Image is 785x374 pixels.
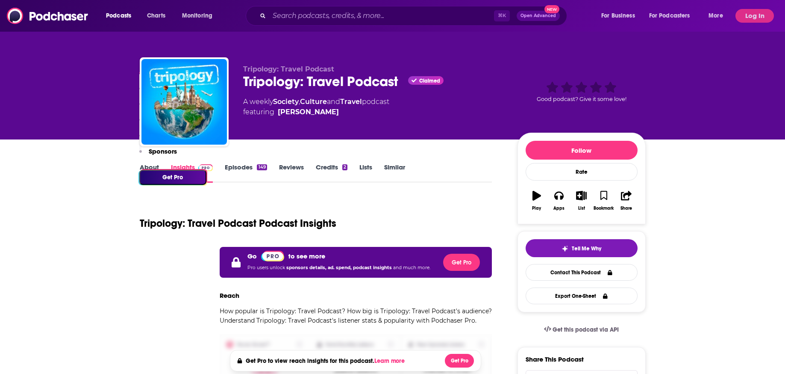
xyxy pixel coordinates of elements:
span: sponsors details, ad. spend, podcast insights [286,265,393,270]
div: Play [532,206,541,211]
span: Monitoring [182,10,212,22]
div: 2 [342,164,347,170]
span: Claimed [419,79,440,83]
a: Culture [300,98,327,106]
h3: Reach [220,291,239,300]
span: More [709,10,723,22]
div: Bookmark [594,206,614,211]
button: open menu [595,9,646,23]
button: Bookmark [593,185,615,216]
button: open menu [100,9,142,23]
div: [PERSON_NAME] [278,107,339,117]
a: Episodes149 [225,163,267,183]
h4: Get Pro to view reach insights for this podcast. [246,357,407,365]
p: How popular is Tripology: Travel Podcast? How big is Tripology: Travel Podcast's audience? Unders... [220,306,492,325]
button: open menu [644,9,703,23]
button: Export One-Sheet [526,288,638,304]
button: Get Pro [139,170,206,185]
span: and [327,98,340,106]
h1: Tripology: Travel Podcast Podcast Insights [140,217,336,230]
span: ⌘ K [494,10,510,21]
a: Reviews [279,163,304,183]
button: Apps [548,185,570,216]
span: Tripology: Travel Podcast [243,65,334,73]
span: Podcasts [106,10,131,22]
span: For Podcasters [649,10,690,22]
span: New [544,5,560,13]
a: Charts [141,9,171,23]
button: Open AdvancedNew [517,11,560,21]
a: Get this podcast via API [537,319,626,340]
img: tell me why sparkle [562,245,568,252]
h3: Share This Podcast [526,355,584,363]
p: Pro users unlock and much more. [247,261,430,274]
button: Log In [735,9,774,23]
span: Good podcast? Give it some love! [537,96,626,102]
button: Follow [526,141,638,160]
button: Play [526,185,548,216]
div: A weekly podcast [243,97,389,117]
p: Go [247,252,257,260]
button: open menu [703,9,734,23]
div: Share [620,206,632,211]
a: Society [273,98,299,106]
span: Charts [147,10,165,22]
span: Get this podcast via API [553,326,619,333]
span: , [299,98,300,106]
span: Tell Me Why [572,245,601,252]
a: Travel [340,98,362,106]
span: Open Advanced [520,14,556,18]
button: List [570,185,592,216]
span: For Business [601,10,635,22]
div: Search podcasts, credits, & more... [254,6,575,26]
button: tell me why sparkleTell Me Why [526,239,638,257]
p: to see more [288,252,325,260]
a: Contact This Podcast [526,264,638,281]
img: Podchaser - Follow, Share and Rate Podcasts [7,8,89,24]
button: open menu [176,9,223,23]
div: List [578,206,585,211]
span: featuring [243,107,389,117]
button: Share [615,185,637,216]
a: Similar [384,163,405,183]
a: Pro website [261,250,285,261]
input: Search podcasts, credits, & more... [269,9,494,23]
div: Good podcast? Give it some love! [517,65,646,118]
button: Get Pro [445,354,474,368]
div: Rate [526,163,638,181]
button: Get Pro [443,254,480,271]
img: Podchaser Pro [261,251,285,261]
div: Apps [553,206,564,211]
div: 149 [257,164,267,170]
button: Learn more [374,358,407,365]
img: Tripology: Travel Podcast [141,59,227,145]
a: Credits2 [316,163,347,183]
a: Lists [359,163,372,183]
